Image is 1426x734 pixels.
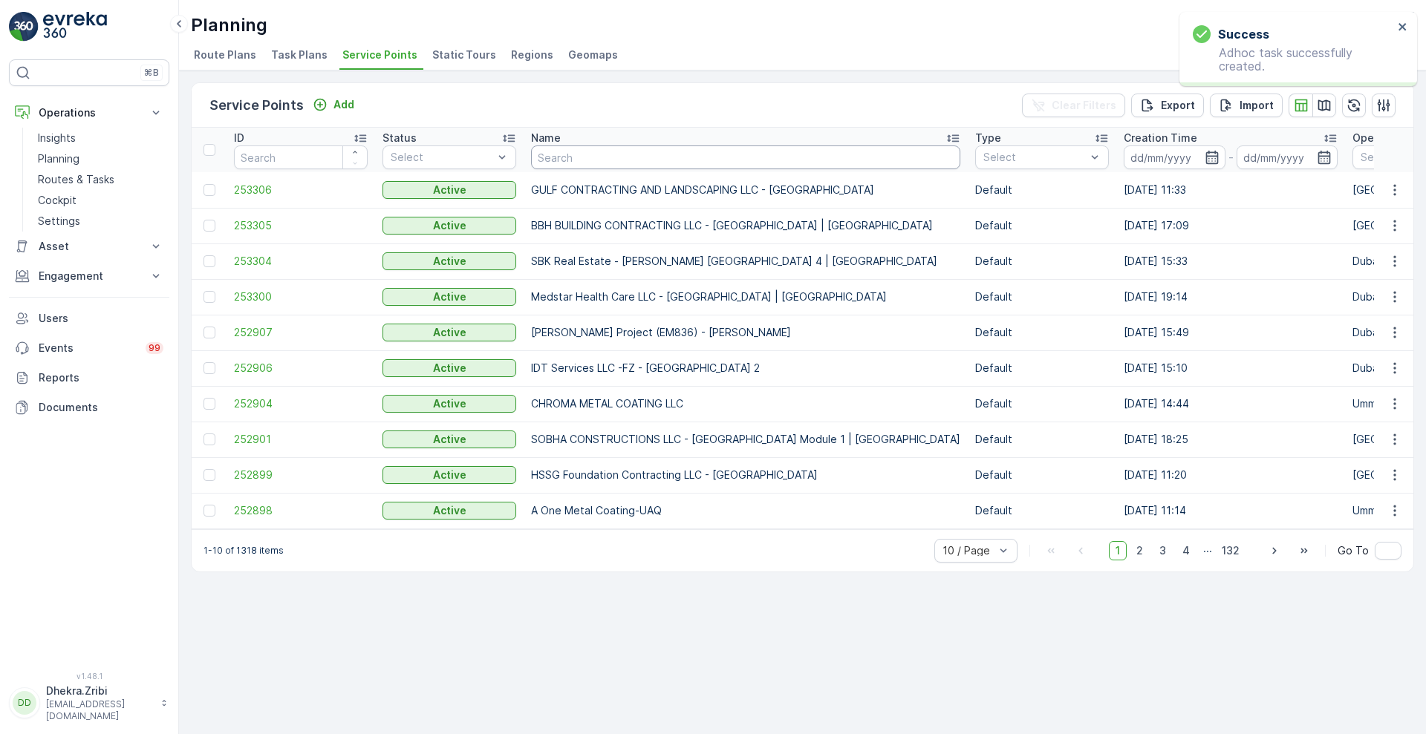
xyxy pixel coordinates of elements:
[234,131,244,145] p: ID
[39,239,140,254] p: Asset
[1116,208,1345,243] td: [DATE] 17:09
[333,97,354,112] p: Add
[9,684,169,722] button: DDDhekra.Zribi[EMAIL_ADDRESS][DOMAIN_NAME]
[38,193,76,208] p: Cockpit
[1161,98,1195,113] p: Export
[9,304,169,333] a: Users
[433,396,466,411] p: Active
[983,150,1086,165] p: Select
[1052,98,1116,113] p: Clear Filters
[968,279,1116,315] td: Default
[342,47,417,62] span: Service Points
[32,148,169,169] a: Planning
[1116,386,1345,422] td: [DATE] 14:44
[204,327,215,338] div: Toggle Row Selected
[32,190,169,211] a: Cockpit
[234,432,368,447] a: 252901
[968,422,1116,457] td: Default
[382,502,516,520] button: Active
[234,361,368,376] a: 252906
[1116,422,1345,457] td: [DATE] 18:25
[524,315,968,350] td: [PERSON_NAME] Project (EM836) - [PERSON_NAME]
[9,12,39,42] img: logo
[1215,541,1246,560] span: 132
[432,47,496,62] span: Static Tours
[144,67,159,79] p: ⌘B
[1124,131,1197,145] p: Creation Time
[433,361,466,376] p: Active
[234,468,368,482] a: 252899
[524,208,968,243] td: BBH BUILDING CONTRACTING LLC - [GEOGRAPHIC_DATA] | [GEOGRAPHIC_DATA]
[1210,94,1283,117] button: Import
[9,333,169,363] a: Events99
[204,433,215,445] div: Toggle Row Selected
[968,350,1116,386] td: Default
[234,183,368,197] a: 253306
[38,214,80,229] p: Settings
[382,131,417,145] p: Status
[524,493,968,528] td: A One Metal Coating-UAQ
[204,255,215,267] div: Toggle Row Selected
[234,218,368,233] a: 253305
[382,430,516,448] button: Active
[1176,541,1197,560] span: 4
[32,211,169,232] a: Settings
[524,350,968,386] td: IDT Services LLC -FZ - [GEOGRAPHIC_DATA] 2
[204,545,284,557] p: 1-10 of 1318 items
[433,254,466,269] p: Active
[1116,243,1345,279] td: [DATE] 15:33
[39,400,163,415] p: Documents
[204,398,215,410] div: Toggle Row Selected
[204,184,215,196] div: Toggle Row Selected
[234,325,368,340] span: 252907
[38,151,79,166] p: Planning
[1022,94,1125,117] button: Clear Filters
[382,466,516,484] button: Active
[1352,131,1410,145] p: Operations
[968,243,1116,279] td: Default
[9,261,169,291] button: Engagement
[1116,493,1345,528] td: [DATE] 11:14
[234,396,368,411] a: 252904
[204,362,215,374] div: Toggle Row Selected
[433,503,466,518] p: Active
[39,341,137,355] p: Events
[39,269,140,284] p: Engagement
[234,254,368,269] a: 253304
[234,289,368,304] a: 253300
[382,288,516,306] button: Active
[9,393,169,422] a: Documents
[1116,172,1345,208] td: [DATE] 11:33
[234,503,368,518] a: 252898
[433,432,466,447] p: Active
[204,505,215,517] div: Toggle Row Selected
[9,363,169,393] a: Reports
[191,13,267,37] p: Planning
[13,691,36,715] div: DD
[968,172,1116,208] td: Default
[149,342,160,354] p: 99
[382,395,516,413] button: Active
[209,95,304,116] p: Service Points
[433,468,466,482] p: Active
[32,128,169,148] a: Insights
[1228,148,1234,166] p: -
[1124,145,1225,169] input: dd/mm/yyyy
[1116,279,1345,315] td: [DATE] 19:14
[968,208,1116,243] td: Default
[382,181,516,199] button: Active
[1109,541,1127,560] span: 1
[975,131,1001,145] p: Type
[382,217,516,235] button: Active
[524,172,968,208] td: GULF CONTRACTING AND LANDSCAPING LLC - [GEOGRAPHIC_DATA]
[382,252,516,270] button: Active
